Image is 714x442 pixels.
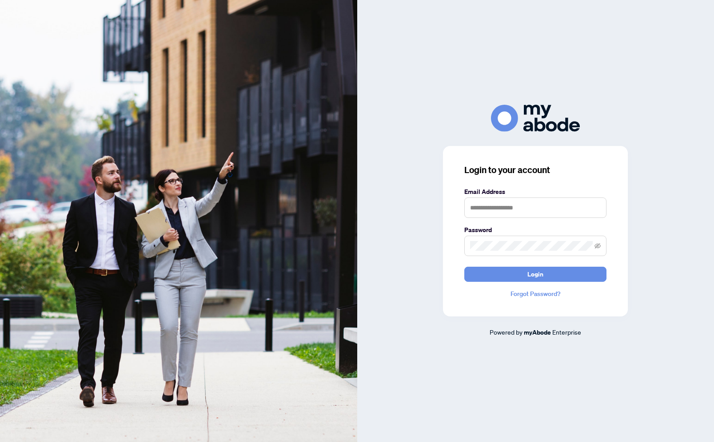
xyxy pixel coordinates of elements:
[527,267,543,281] span: Login
[594,243,601,249] span: eye-invisible
[490,328,523,336] span: Powered by
[491,105,580,132] img: ma-logo
[464,267,606,282] button: Login
[464,225,606,235] label: Password
[464,187,606,197] label: Email Address
[524,328,551,337] a: myAbode
[464,164,606,176] h3: Login to your account
[552,328,581,336] span: Enterprise
[464,289,606,299] a: Forgot Password?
